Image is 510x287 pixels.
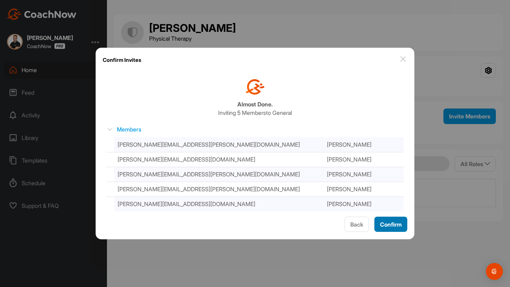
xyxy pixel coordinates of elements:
td: [PERSON_NAME] [323,197,380,211]
span: Confirm [380,221,402,228]
img: close [399,55,407,63]
span: Back [350,221,363,228]
label: Members [106,122,404,137]
button: Back [345,217,369,232]
p: Inviting 5 Members to General [218,109,292,117]
div: Open Intercom Messenger [486,263,503,280]
td: [PERSON_NAME] [323,152,380,167]
td: [PERSON_NAME][EMAIL_ADDRESS][DOMAIN_NAME] [114,152,323,167]
td: [PERSON_NAME] [323,167,380,182]
td: [PERSON_NAME] [323,182,380,197]
td: [PERSON_NAME][EMAIL_ADDRESS][PERSON_NAME][DOMAIN_NAME] [114,137,323,152]
td: [PERSON_NAME][EMAIL_ADDRESS][PERSON_NAME][DOMAIN_NAME] [114,182,323,197]
button: Confirm [374,217,407,232]
td: [PERSON_NAME][EMAIL_ADDRESS][DOMAIN_NAME] [114,197,323,211]
b: Almost Done. [237,101,273,108]
td: [PERSON_NAME][EMAIL_ADDRESS][PERSON_NAME][DOMAIN_NAME] [114,167,323,182]
td: [PERSON_NAME] [323,137,380,152]
h1: Confirm Invites [103,55,141,65]
img: coachnow icon [245,79,265,95]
